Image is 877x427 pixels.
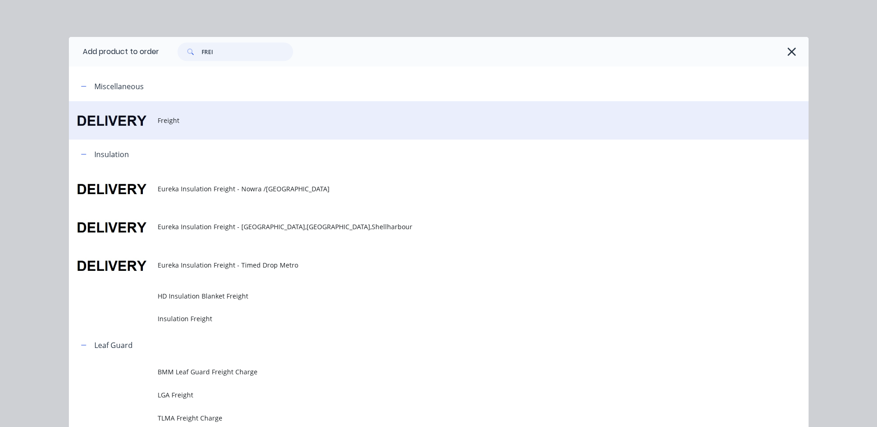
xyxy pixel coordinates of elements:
div: Add product to order [69,37,159,67]
span: Eureka Insulation Freight - [GEOGRAPHIC_DATA],[GEOGRAPHIC_DATA],Shellharbour [158,222,678,232]
span: Eureka Insulation Freight - Nowra /[GEOGRAPHIC_DATA] [158,184,678,194]
span: HD Insulation Blanket Freight [158,291,678,301]
div: Insulation [94,149,129,160]
span: Eureka Insulation Freight - Timed Drop Metro [158,260,678,270]
div: Miscellaneous [94,81,144,92]
span: TLMA Freight Charge [158,413,678,423]
div: Leaf Guard [94,340,133,351]
span: LGA Freight [158,390,678,400]
input: Search... [202,43,293,61]
span: Freight [158,116,678,125]
span: BMM Leaf Guard Freight Charge [158,367,678,377]
span: Insulation Freight [158,314,678,323]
